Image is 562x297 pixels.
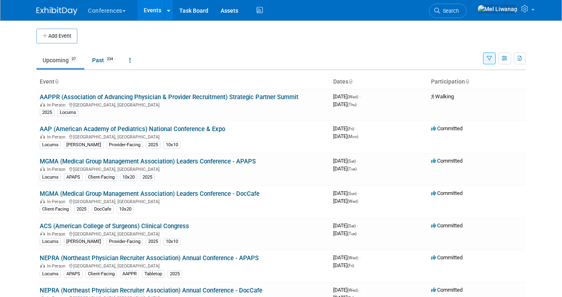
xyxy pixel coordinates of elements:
span: [DATE] [333,230,357,236]
span: (Fri) [348,127,354,131]
div: Client-Facing [86,174,117,181]
div: [GEOGRAPHIC_DATA], [GEOGRAPHIC_DATA] [40,166,327,172]
img: In-Person Event [40,263,45,268]
span: [DATE] [333,101,357,107]
span: (Sat) [348,224,356,228]
a: MGMA (Medical Group Management Association) Leaders Conference - APAPS [40,158,256,165]
div: Locums [40,238,61,245]
div: Provider-Facing [106,141,143,149]
div: Client-Facing [86,270,117,278]
div: 2025 [74,206,89,213]
span: - [358,190,359,196]
span: [DATE] [333,166,357,172]
a: NEPRA (Northeast Physician Recruiter Association) Annual Conference - APAPS [40,254,259,262]
span: In-Person [47,167,68,172]
div: [GEOGRAPHIC_DATA], [GEOGRAPHIC_DATA] [40,101,327,108]
button: Add Event [36,29,77,43]
img: Mel Liwanag [477,5,518,14]
span: Walking [431,93,454,100]
span: [DATE] [333,158,358,164]
th: Dates [330,75,428,89]
span: In-Person [47,231,68,237]
span: (Wed) [348,95,358,99]
span: (Wed) [348,199,358,204]
span: - [357,158,358,164]
div: Client-Facing [40,206,71,213]
a: AAPPR (Association of Advancing Physician & Provider Recruitment) Strategic Partner Summit [40,93,298,101]
span: [DATE] [333,198,358,204]
span: (Fri) [348,263,354,268]
div: 2025 [40,109,54,116]
div: 2025 [167,270,182,278]
span: [DATE] [333,125,357,131]
span: Committed [431,125,463,131]
span: (Wed) [348,288,358,292]
span: (Sat) [348,159,356,163]
div: 2025 [146,238,160,245]
div: APAPS [64,174,83,181]
span: (Wed) [348,256,358,260]
span: - [359,254,361,261]
span: [DATE] [333,287,361,293]
a: ACS (American College of Surgeons) Clinical Congress [40,222,189,230]
a: AAP (American Academy of Pediatrics) National Conference & Expo [40,125,225,133]
span: - [357,222,358,229]
span: Committed [431,190,463,196]
div: [GEOGRAPHIC_DATA], [GEOGRAPHIC_DATA] [40,133,327,140]
img: In-Person Event [40,134,45,138]
div: Tabletop [142,270,165,278]
div: 2025 [140,174,155,181]
div: 10x20 [117,206,134,213]
a: MGMA (Medical Group Management Association) Leaders Conference - DocCafe [40,190,260,197]
img: In-Person Event [40,231,45,236]
a: Search [429,4,467,18]
span: Committed [431,222,463,229]
div: [PERSON_NAME] [64,238,104,245]
span: (Sun) [348,191,357,196]
span: [DATE] [333,93,361,100]
span: (Tue) [348,231,357,236]
span: In-Person [47,102,68,108]
span: Committed [431,158,463,164]
span: [DATE] [333,254,361,261]
span: In-Person [47,199,68,204]
div: AAPPR [120,270,139,278]
div: [PERSON_NAME] [64,141,104,149]
img: In-Person Event [40,199,45,203]
span: [DATE] [333,190,359,196]
a: Sort by Participation Type [465,78,469,85]
span: (Mon) [348,134,358,139]
div: Provider-Facing [106,238,143,245]
div: Locums [40,270,61,278]
th: Event [36,75,330,89]
span: Search [440,8,459,14]
span: Committed [431,287,463,293]
div: [GEOGRAPHIC_DATA], [GEOGRAPHIC_DATA] [40,230,327,237]
a: NEPRA (Northeast Physician Recruiter Association) Annual Conference - DocCafe [40,287,262,294]
span: (Thu) [348,102,357,107]
span: In-Person [47,263,68,269]
div: APAPS [64,270,83,278]
span: Committed [431,254,463,261]
span: (Tue) [348,167,357,171]
span: 37 [69,56,78,62]
a: Past234 [86,52,122,68]
span: - [355,125,357,131]
div: DocCafe [92,206,114,213]
span: - [359,93,361,100]
div: Locums [57,109,79,116]
span: [DATE] [333,262,354,268]
div: Locums [40,141,61,149]
div: 2025 [146,141,160,149]
a: Upcoming37 [36,52,84,68]
div: 10x10 [163,141,181,149]
a: Sort by Start Date [348,78,352,85]
img: In-Person Event [40,102,45,107]
span: [DATE] [333,222,358,229]
span: - [359,287,361,293]
div: 10x20 [120,174,137,181]
a: Sort by Event Name [54,78,59,85]
span: [DATE] [333,133,358,139]
img: ExhibitDay [36,7,77,15]
img: In-Person Event [40,167,45,171]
